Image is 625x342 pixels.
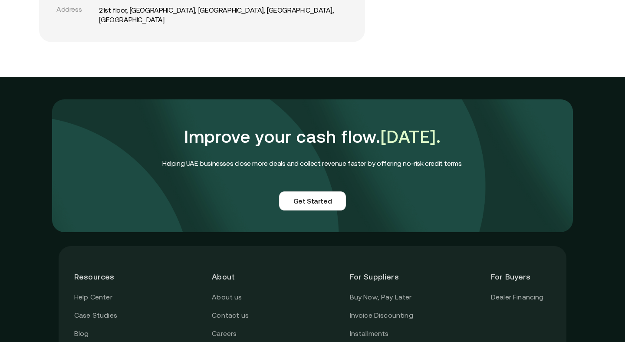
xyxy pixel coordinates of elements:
[74,310,117,321] a: Case Studies
[350,328,389,339] a: Installments
[212,262,272,292] header: About
[99,5,348,25] a: 21st floor, [GEOGRAPHIC_DATA], [GEOGRAPHIC_DATA], [GEOGRAPHIC_DATA], [GEOGRAPHIC_DATA]
[350,262,413,292] header: For Suppliers
[162,158,463,169] h4: Helping UAE businesses close more deals and collect revenue faster by offering no-risk credit terms.
[381,127,441,146] span: [DATE].
[350,292,412,303] a: Buy Now, Pay Later
[212,310,249,321] a: Contact us
[162,121,463,152] h1: Improve your cash flow.
[74,262,134,292] header: Resources
[74,328,89,339] a: Blog
[279,191,346,210] a: Get Started
[74,292,112,303] a: Help Center
[491,292,544,303] a: Dealer Financing
[52,99,573,232] img: comfi
[212,292,242,303] a: About us
[350,310,413,321] a: Invoice Discounting
[491,262,551,292] header: For Buyers
[212,328,237,339] a: Careers
[56,5,95,13] div: Address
